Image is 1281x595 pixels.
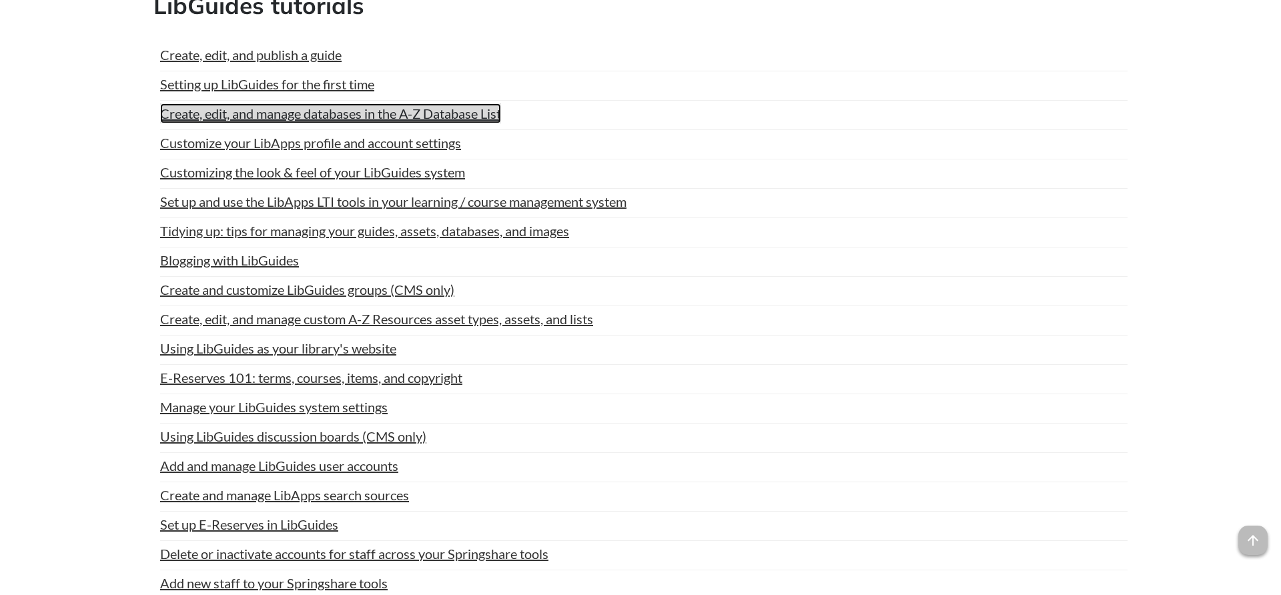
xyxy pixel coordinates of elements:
[160,221,569,241] a: Tidying up: tips for managing your guides, assets, databases, and images
[160,74,374,94] a: Setting up LibGuides for the first time
[160,544,548,564] a: Delete or inactivate accounts for staff across your Springshare tools
[160,397,388,417] a: Manage your LibGuides system settings
[160,514,338,534] a: Set up E-Reserves in LibGuides
[160,456,398,476] a: Add and manage LibGuides user accounts
[160,45,342,65] a: Create, edit, and publish a guide
[160,573,388,593] a: Add new staff to your Springshare tools
[160,133,461,153] a: Customize your LibApps profile and account settings
[160,103,501,123] a: Create, edit, and manage databases in the A-Z Database List
[160,279,454,300] a: Create and customize LibGuides groups (CMS only)
[1238,526,1268,555] span: arrow_upward
[160,250,299,270] a: Blogging with LibGuides
[1238,527,1268,543] a: arrow_upward
[160,191,626,211] a: Set up and use the LibApps LTI tools in your learning / course management system
[160,485,409,505] a: Create and manage LibApps search sources
[160,368,462,388] a: E-Reserves 101: terms, courses, items, and copyright
[160,338,396,358] a: Using LibGuides as your library's website
[160,309,593,329] a: Create, edit, and manage custom A-Z Resources asset types, assets, and lists
[160,162,465,182] a: Customizing the look & feel of your LibGuides system
[160,426,426,446] a: Using LibGuides discussion boards (CMS only)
